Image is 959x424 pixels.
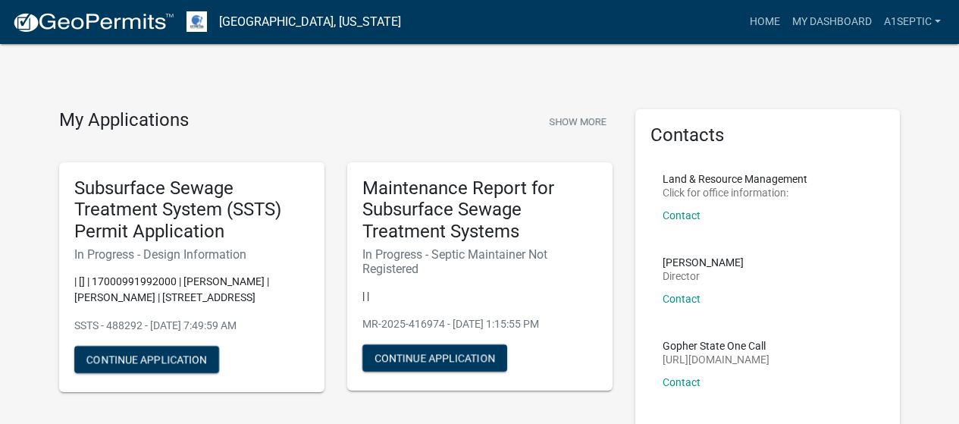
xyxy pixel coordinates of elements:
p: MR-2025-416974 - [DATE] 1:15:55 PM [362,316,597,332]
h6: In Progress - Septic Maintainer Not Registered [362,247,597,276]
h5: Contacts [650,124,885,146]
button: Continue Application [74,346,219,373]
p: Land & Resource Management [663,174,807,184]
p: SSTS - 488292 - [DATE] 7:49:59 AM [74,318,309,334]
a: Contact [663,209,700,221]
p: [PERSON_NAME] [663,257,744,268]
a: Contact [663,293,700,305]
p: | | [362,288,597,304]
h5: Subsurface Sewage Treatment System (SSTS) Permit Application [74,177,309,243]
h5: Maintenance Report for Subsurface Sewage Treatment Systems [362,177,597,243]
a: Contact [663,376,700,388]
h6: In Progress - Design Information [74,247,309,262]
img: Otter Tail County, Minnesota [186,11,207,32]
a: My Dashboard [786,8,878,36]
p: Gopher State One Call [663,341,769,351]
a: [GEOGRAPHIC_DATA], [US_STATE] [219,9,401,35]
a: Home [744,8,786,36]
p: [URL][DOMAIN_NAME] [663,354,769,365]
button: Show More [543,109,613,134]
p: Director [663,271,744,281]
p: | [] | 17000991992000 | [PERSON_NAME] | [PERSON_NAME] | [STREET_ADDRESS] [74,274,309,306]
h4: My Applications [59,109,189,132]
p: Click for office information: [663,187,807,198]
button: Continue Application [362,344,507,372]
a: A1SEPTIC [878,8,947,36]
